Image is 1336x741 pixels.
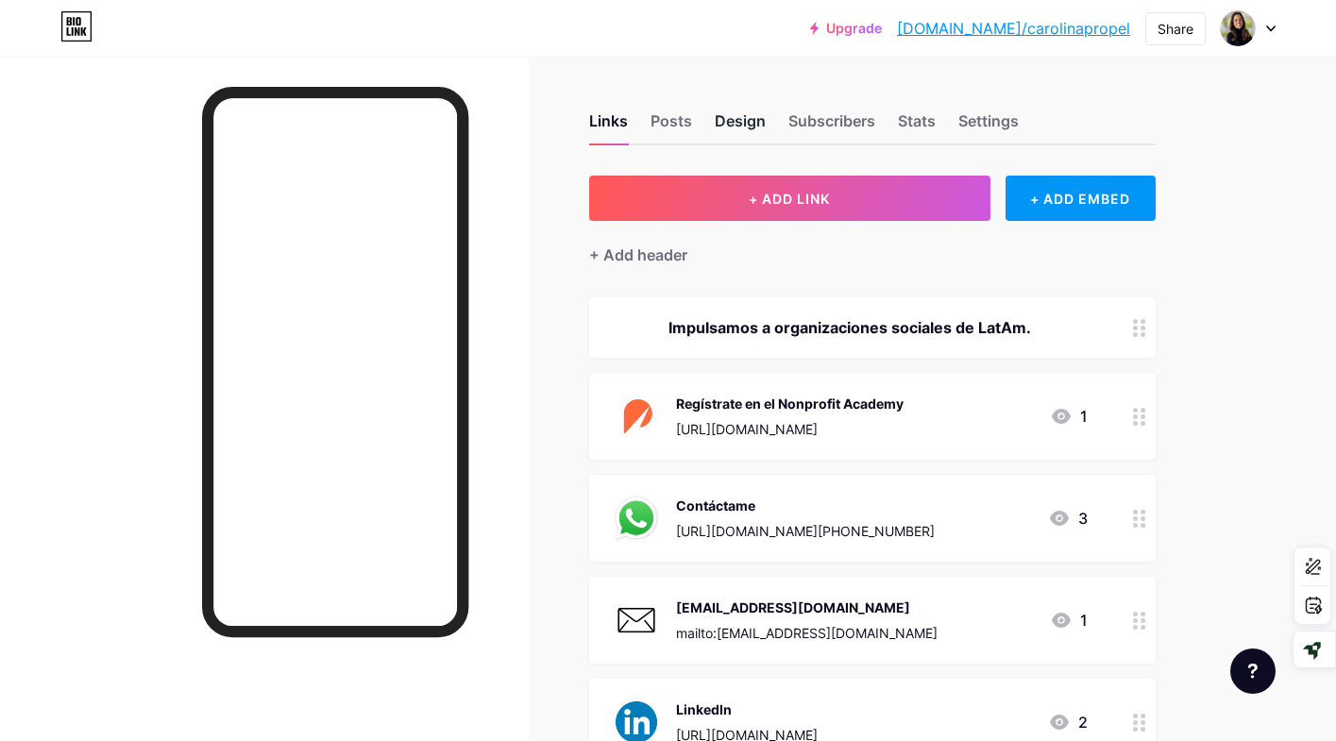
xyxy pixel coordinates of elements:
[788,109,875,143] div: Subscribers
[676,699,818,719] div: LinkedIn
[612,392,661,441] img: Regístrate en el Nonprofit Academy
[897,17,1130,40] a: [DOMAIN_NAME]/carolinapropel
[676,496,935,515] div: Contáctame
[612,596,661,645] img: carolina@wepropel.org
[1050,609,1088,632] div: 1
[651,109,692,143] div: Posts
[612,316,1088,339] div: Impulsamos a organizaciones sociales de LatAm.
[810,21,882,36] a: Upgrade
[589,244,687,266] div: + Add header
[749,191,830,207] span: + ADD LINK
[1158,19,1193,39] div: Share
[676,394,904,413] div: Regístrate en el Nonprofit Academy
[676,598,938,617] div: [EMAIL_ADDRESS][DOMAIN_NAME]
[589,176,990,221] button: + ADD LINK
[898,109,936,143] div: Stats
[958,109,1019,143] div: Settings
[1050,405,1088,428] div: 1
[1220,10,1256,46] img: Luciana Madueño
[612,494,661,543] img: Contáctame
[676,623,938,643] div: mailto:[EMAIL_ADDRESS][DOMAIN_NAME]
[676,419,904,439] div: [URL][DOMAIN_NAME]
[676,521,935,541] div: [URL][DOMAIN_NAME][PHONE_NUMBER]
[1048,711,1088,733] div: 2
[1006,176,1156,221] div: + ADD EMBED
[1048,507,1088,530] div: 3
[589,109,628,143] div: Links
[715,109,766,143] div: Design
